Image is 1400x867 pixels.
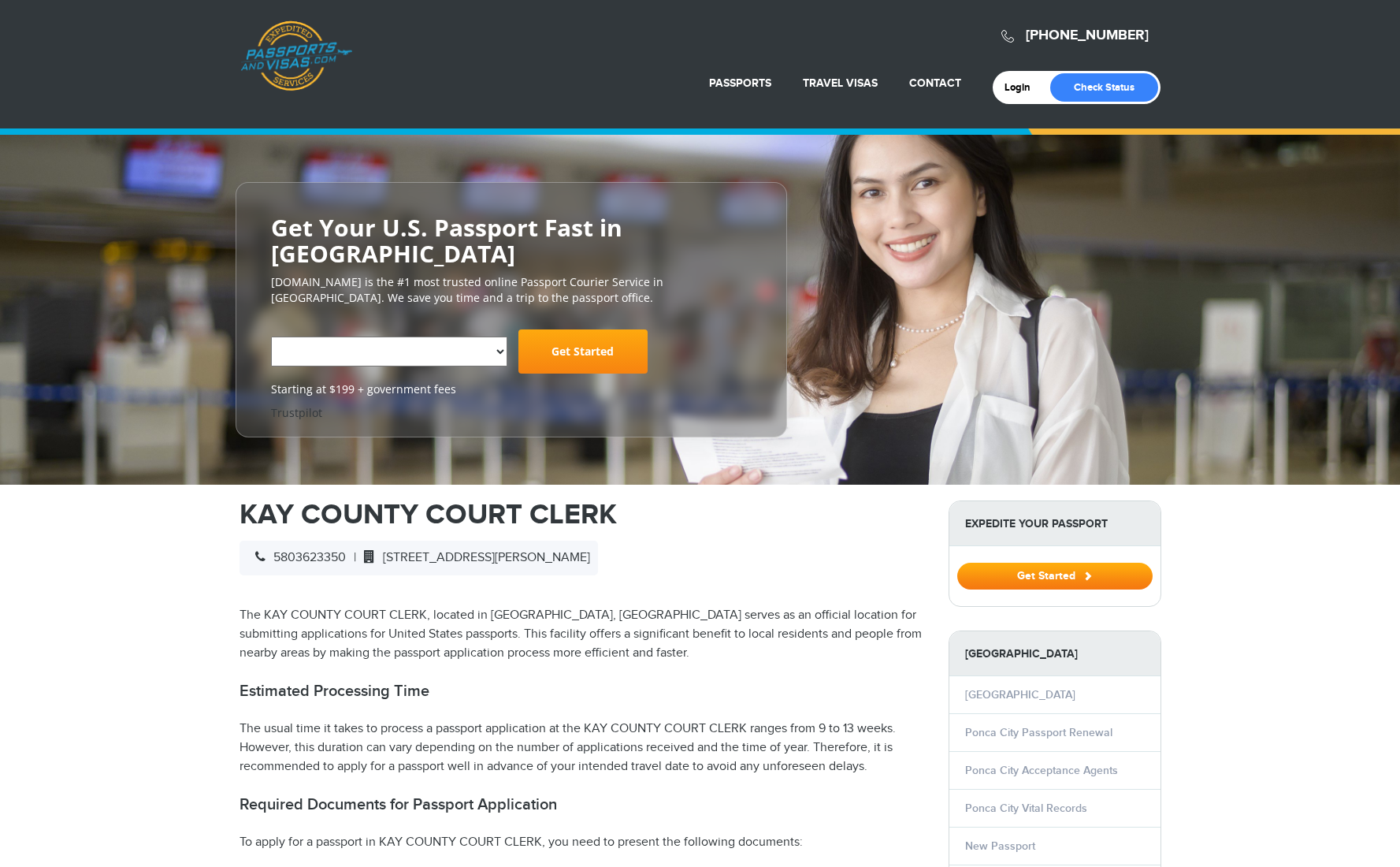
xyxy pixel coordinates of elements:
p: [DOMAIN_NAME] is the #1 most trusted online Passport Courier Service in [GEOGRAPHIC_DATA]. We sav... [271,274,752,306]
h2: Required Documents for Passport Application [240,795,925,814]
p: To apply for a passport in KAY COUNTY COURT CLERK, you need to present the following documents: [240,833,925,852]
a: [GEOGRAPHIC_DATA] [965,688,1075,701]
a: Travel Visas [803,76,878,90]
a: Contact [909,76,961,90]
h1: KAY COUNTY COURT CLERK [240,500,925,529]
a: Get Started [957,569,1153,582]
a: New Passport [965,839,1035,853]
div: | [240,541,598,575]
a: Get Started [518,329,648,374]
span: 5803623350 [247,550,346,565]
strong: Expedite Your Passport [949,501,1160,546]
a: Passports [709,76,771,90]
a: Ponca City Vital Records [965,802,1087,815]
a: Ponca City Acceptance Agents [965,764,1118,777]
span: [STREET_ADDRESS][PERSON_NAME] [356,550,590,565]
a: Trustpilot [271,405,322,420]
strong: [GEOGRAPHIC_DATA] [949,631,1160,676]
h2: Get Your U.S. Passport Fast in [GEOGRAPHIC_DATA] [271,214,752,266]
p: The KAY COUNTY COURT CLERK, located in [GEOGRAPHIC_DATA], [GEOGRAPHIC_DATA] serves as an official... [240,606,925,663]
span: Starting at $199 + government fees [271,381,752,397]
h2: Estimated Processing Time [240,682,925,701]
button: Get Started [957,563,1153,590]
a: Login [1005,81,1042,94]
p: The usual time it takes to process a passport application at the KAY COUNTY COURT CLERK ranges fr... [240,720,925,776]
a: Ponca City Passport Renewal [965,726,1112,739]
a: [PHONE_NUMBER] [1026,27,1149,44]
a: Passports & [DOMAIN_NAME] [240,20,352,91]
a: Check Status [1050,73,1158,102]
